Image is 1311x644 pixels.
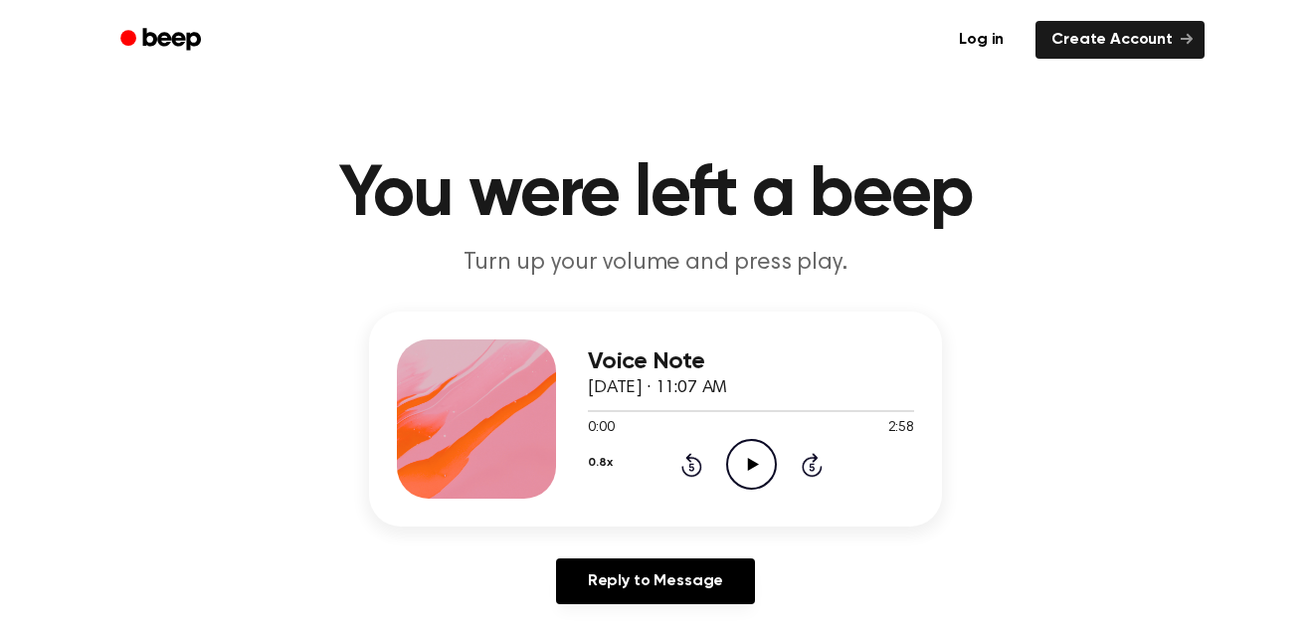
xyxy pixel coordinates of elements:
a: Reply to Message [556,558,755,604]
a: Create Account [1035,21,1205,59]
h1: You were left a beep [146,159,1165,231]
span: [DATE] · 11:07 AM [588,379,727,397]
p: Turn up your volume and press play. [274,247,1037,280]
a: Log in [939,17,1024,63]
h3: Voice Note [588,348,914,375]
span: 0:00 [588,418,614,439]
a: Beep [106,21,219,60]
button: 0.8x [588,446,612,480]
span: 2:58 [888,418,914,439]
